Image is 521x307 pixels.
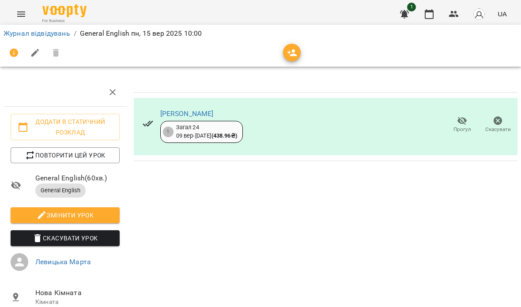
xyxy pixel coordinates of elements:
li: / [74,28,76,39]
button: Скасувати Урок [11,230,120,246]
span: General English [35,187,86,195]
span: For Business [42,18,87,24]
p: Кімната [35,298,120,307]
span: UA [498,9,507,19]
button: UA [494,6,510,22]
a: Журнал відвідувань [4,29,70,37]
span: 1 [407,3,416,11]
span: Скасувати [485,126,511,133]
button: Menu [11,4,32,25]
span: Додати в статичний розклад [18,116,113,138]
div: 1 [163,127,174,137]
span: General English ( 60 хв. ) [35,173,120,183]
p: General English пн, 15 вер 2025 10:00 [80,28,202,39]
b: ( 438.96 ₴ ) [211,132,237,139]
button: Змінити урок [11,207,120,223]
button: Прогул [444,112,480,137]
button: Додати в статичний розклад [11,114,120,140]
a: Левицька Марта [35,258,91,266]
a: [PERSON_NAME] [160,109,214,118]
nav: breadcrumb [4,28,517,39]
img: Voopty Logo [42,4,87,17]
img: avatar_s.png [473,8,485,20]
span: Скасувати Урок [18,233,113,243]
button: Скасувати [480,112,516,137]
span: Прогул [453,126,471,133]
span: Змінити урок [18,210,113,221]
div: Загал 24 09 вер - [DATE] [176,124,237,140]
span: Нова Кімната [35,288,120,298]
button: Повторити цей урок [11,147,120,163]
span: Повторити цей урок [18,150,113,161]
